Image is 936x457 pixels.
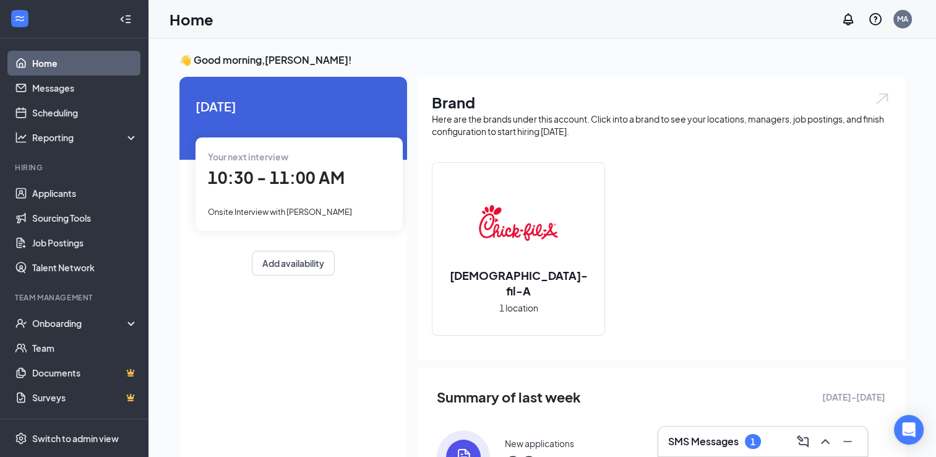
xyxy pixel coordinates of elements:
[119,13,132,25] svg: Collapse
[841,12,856,27] svg: Notifications
[179,53,905,67] h3: 👋 Good morning, [PERSON_NAME] !
[840,434,855,449] svg: Minimize
[32,432,119,445] div: Switch to admin view
[432,113,890,137] div: Here are the brands under this account. Click into a brand to see your locations, managers, job p...
[32,230,138,255] a: Job Postings
[15,131,27,144] svg: Analysis
[32,131,139,144] div: Reporting
[437,386,581,408] span: Summary of last week
[32,385,138,410] a: SurveysCrown
[818,434,833,449] svg: ChevronUp
[14,12,26,25] svg: WorkstreamLogo
[499,301,538,315] span: 1 location
[32,76,138,100] a: Messages
[208,207,352,217] span: Onsite Interview with [PERSON_NAME]
[32,317,127,329] div: Onboarding
[15,317,27,329] svg: UserCheck
[32,100,138,125] a: Scheduling
[32,336,138,360] a: Team
[195,97,391,116] span: [DATE]
[15,432,27,445] svg: Settings
[868,12,883,27] svg: QuestionInfo
[432,268,604,298] h2: [DEMOGRAPHIC_DATA]-fil-A
[874,92,890,106] img: open.6027fd2a22e1237b5b06.svg
[15,292,135,303] div: Team Management
[32,51,138,76] a: Home
[252,251,335,276] button: Add availability
[479,183,558,263] img: Chick-fil-A
[15,162,135,173] div: Hiring
[668,435,739,448] h3: SMS Messages
[822,390,885,404] span: [DATE] - [DATE]
[796,434,810,449] svg: ComposeMessage
[32,181,138,206] a: Applicants
[815,432,835,451] button: ChevronUp
[894,415,924,445] div: Open Intercom Messenger
[505,437,574,450] div: New applications
[793,432,813,451] button: ComposeMessage
[32,206,138,230] a: Sourcing Tools
[32,255,138,280] a: Talent Network
[897,14,908,24] div: MA
[208,151,288,162] span: Your next interview
[432,92,890,113] h1: Brand
[170,9,213,30] h1: Home
[32,360,138,385] a: DocumentsCrown
[750,437,755,447] div: 1
[208,167,345,188] span: 10:30 - 11:00 AM
[838,432,857,451] button: Minimize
